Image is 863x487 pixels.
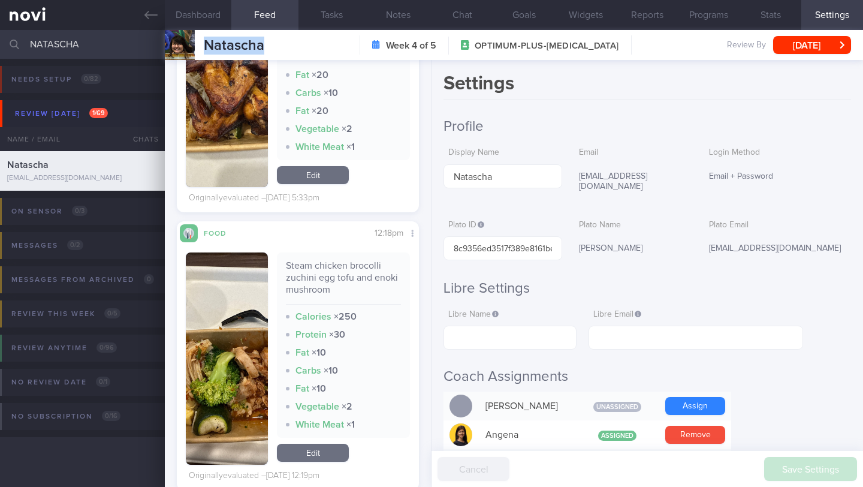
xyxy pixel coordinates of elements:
a: Edit [277,166,349,184]
strong: × 10 [324,366,338,375]
strong: × 250 [334,312,357,321]
span: Review By [727,40,766,51]
button: [DATE] [773,36,851,54]
div: Review [DATE] [12,106,111,122]
span: Assigned [598,431,636,441]
div: Originally evaluated – [DATE] 12:19pm [189,471,319,482]
strong: White Meat [295,142,344,152]
h1: Settings [443,72,851,100]
div: [PERSON_NAME] [574,236,692,261]
div: Steam chicken brocolli zuchini egg tofu and enoki mushroom [286,260,401,305]
div: Messages [8,238,86,254]
strong: × 20 [312,70,328,80]
strong: × 2 [342,124,352,134]
span: 0 / 2 [67,240,83,250]
strong: Week 4 of 5 [386,40,436,52]
span: Natascha [7,160,49,170]
strong: × 29 [329,52,346,62]
strong: Carbs [295,88,321,98]
span: 0 [144,274,154,284]
span: Libre Email [593,310,641,318]
div: Messages from Archived [8,272,157,288]
strong: Fat [295,348,309,357]
div: [PERSON_NAME] [479,394,575,418]
strong: × 2 [342,402,352,411]
strong: Fat [295,106,309,116]
span: 0 / 3 [72,206,87,216]
span: 0 / 16 [102,411,120,421]
div: Email + Password [704,164,851,190]
div: On sensor [8,203,90,220]
span: 12:18pm [375,229,403,238]
span: 0 / 82 [81,74,101,84]
label: Plato Email [709,220,846,231]
div: Angena [479,423,575,447]
strong: × 10 [312,384,326,393]
div: [EMAIL_ADDRESS][DOMAIN_NAME] [574,164,692,200]
div: Review anytime [8,340,120,356]
button: Assign [665,397,725,415]
span: Plato ID [448,221,484,229]
strong: Calories [295,312,331,321]
button: Remove [665,426,725,444]
span: Libre Name [448,310,499,318]
span: Natascha [204,38,264,53]
strong: × 1 [346,420,355,429]
strong: × 10 [324,88,338,98]
strong: Protein [295,52,327,62]
strong: × 20 [312,106,328,116]
h2: Coach Assignments [443,368,851,386]
a: Edit [277,444,349,462]
div: Originally evaluated – [DATE] 5:33pm [189,193,319,204]
img: Steam chicken brocolli zuchini egg tofu and enoki mushroom [186,252,268,465]
strong: × 30 [329,330,345,339]
strong: Protein [295,330,327,339]
div: No review date [8,374,113,390]
div: Food [198,227,246,238]
h2: Profile [443,118,851,136]
strong: Fat [295,384,309,393]
div: [EMAIL_ADDRESS][DOMAIN_NAME] [704,236,851,261]
strong: Fat [295,70,309,80]
div: Review this week [8,306,123,322]
strong: Carbs [295,366,321,375]
strong: White Meat [295,420,344,429]
label: Plato Name [579,220,687,231]
span: 0 / 5 [104,308,120,318]
div: Needs setup [8,71,104,88]
span: 0 / 96 [96,342,117,353]
strong: Vegetable [295,402,339,411]
span: OPTIMUM-PLUS-[MEDICAL_DATA] [475,40,618,52]
label: Display Name [448,148,557,158]
strong: × 1 [346,142,355,152]
label: Email [579,148,687,158]
span: Unassigned [593,402,641,412]
span: 1 / 69 [89,108,108,118]
div: [EMAIL_ADDRESS][DOMAIN_NAME] [7,174,158,183]
strong: × 10 [312,348,326,357]
span: 0 / 1 [96,377,110,387]
strong: Vegetable [295,124,339,134]
label: Login Method [709,148,846,158]
h2: Libre Settings [443,279,851,297]
div: Chats [117,127,165,151]
div: No subscription [8,408,123,425]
